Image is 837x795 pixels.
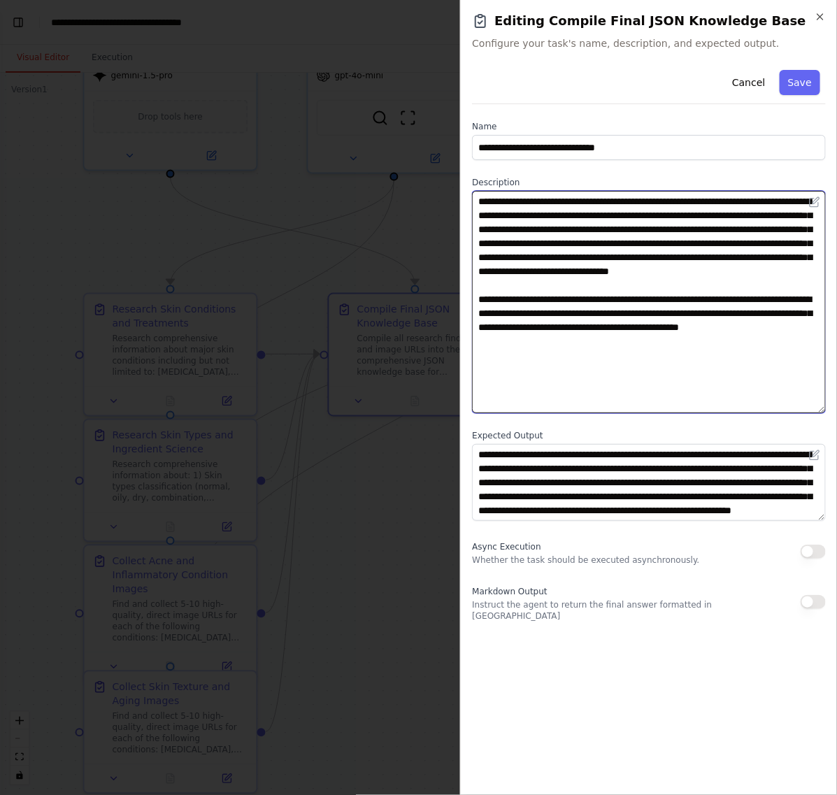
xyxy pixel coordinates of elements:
button: Open in editor [806,194,823,210]
span: Async Execution [472,542,541,552]
p: Instruct the agent to return the final answer formatted in [GEOGRAPHIC_DATA] [472,599,801,622]
label: Expected Output [472,430,826,441]
label: Name [472,121,826,132]
label: Description [472,177,826,188]
button: Save [780,70,820,95]
span: Markdown Output [472,587,547,596]
button: Open in editor [806,447,823,464]
span: Configure your task's name, description, and expected output. [472,36,826,50]
h2: Editing Compile Final JSON Knowledge Base [472,11,826,31]
p: Whether the task should be executed asynchronously. [472,554,699,566]
button: Cancel [724,70,773,95]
